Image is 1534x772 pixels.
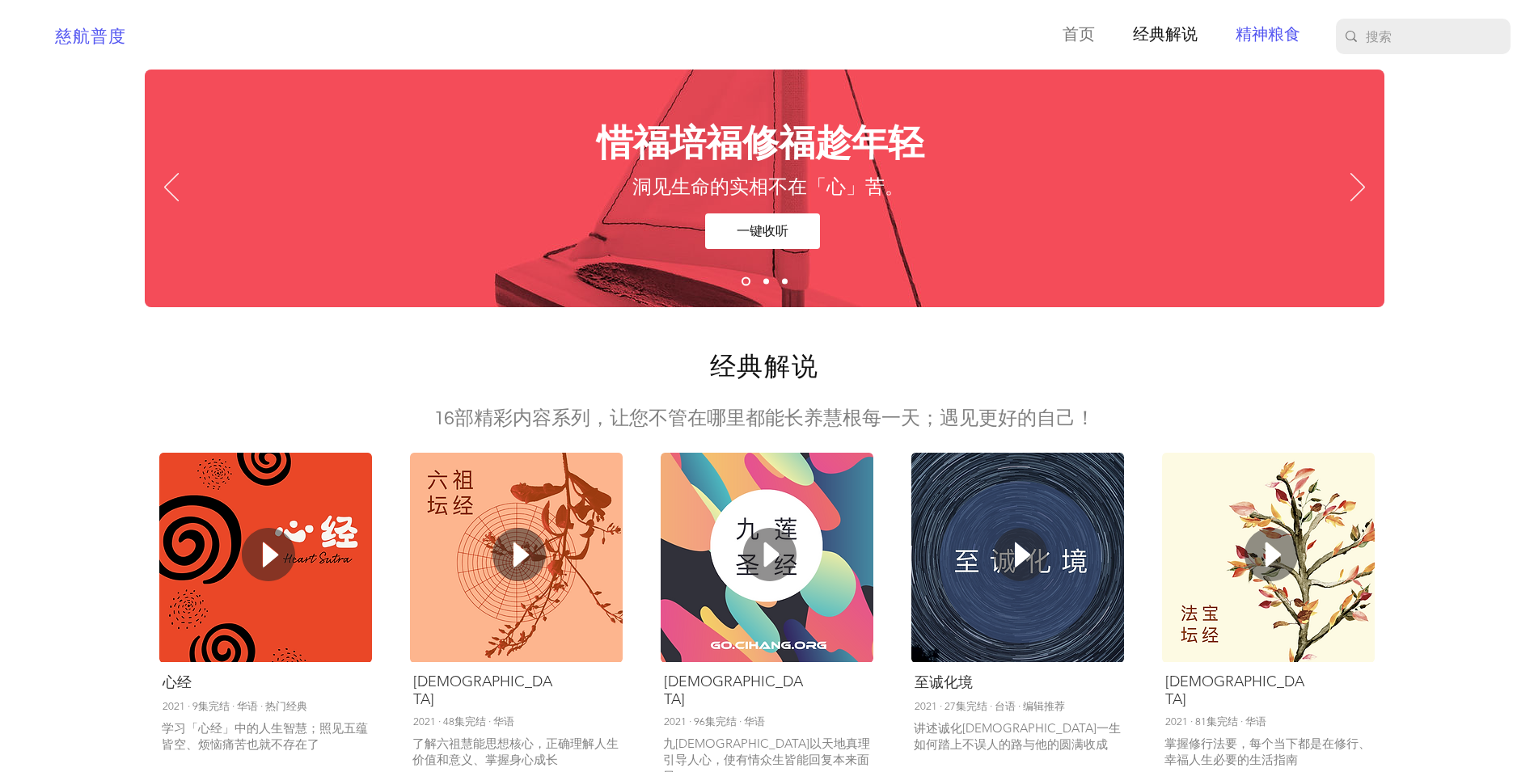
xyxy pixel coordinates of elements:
a: [DEMOGRAPHIC_DATA] [1165,673,1304,708]
div: 经典解说 [914,679,967,702]
a: 一键收听 [705,213,820,249]
span: 一键收听 [737,222,788,240]
div: 经典解说 [412,679,466,702]
div: 经典解说 [663,679,716,702]
a: Slide 3 [782,279,788,285]
p: 精神粮食 [1228,23,1308,48]
img: 经典解说4-AlbumCover至诚化境.png [911,453,1124,663]
a: 慈航普度 [55,28,126,45]
span: 经典解说 [710,354,818,381]
a: 2021 · 48集完结 · 华语 [413,715,514,728]
a: 至诚化境 [915,673,973,691]
img: Boat [145,70,1384,307]
span: 洞见生命的实相不在「心」苦。 [632,177,904,197]
span: 惜福培福修福趁年轻 [597,117,924,168]
a: 讲述诚化[DEMOGRAPHIC_DATA]一生如何踏上不误人的路与他的圆满收成 [914,720,1121,752]
a: 心经 [163,673,192,691]
div: 投影片放映 [145,70,1384,307]
a: 2021 · 27集完结 · 台语 · 编辑推荐 [915,700,1065,712]
a: 了解六祖慧能思想核心，正确理解人生价值和意义、掌握身心成长 [412,736,619,767]
nav: 網址 [1037,23,1312,48]
a: 2021 · 9集完结 · 华语 · 热门经典 [163,700,307,712]
img: 经典解说1-AlbumCover心经.png [159,453,372,663]
a: [DEMOGRAPHIC_DATA] [413,673,552,708]
div: 经典解说 [1164,679,1218,702]
p: 首页 [1054,23,1103,48]
button: 返回 [164,173,179,204]
button: 下一步 [1350,173,1365,204]
a: Slide 2 [763,279,769,285]
a: 掌握修行法要，每个当下都是在修行、幸福人生必要的生活指南 [1164,736,1371,767]
a: 经典解说 [1107,23,1210,48]
span: 16部精彩内容系列，让您不管在哪里都能长养慧根每一天；遇见更好的自己！ [433,408,1095,428]
img: 经典解说3-AlbumCover九莲圣经.png [661,453,873,663]
nav: 投影片 [735,277,794,286]
a: 2021 · 81集完结 · 华语 [1165,715,1266,728]
a: [DEMOGRAPHIC_DATA] [664,673,803,708]
a: 学习「心经」中的人生智慧；照见五蕴皆空、烦恼痛苦也就不存在了 [162,720,368,752]
a: 精神粮食 [1210,23,1312,48]
div: 热门搜寻 [162,679,215,702]
input: 搜索 [1366,19,1477,54]
a: 2021 · 96集完结 · 华语 [664,715,765,728]
img: 经典解说2-AlbumCover六祖坛经.png [410,453,623,663]
img: 经典解说5-AlbumCover法宝坛经.png [1162,453,1375,663]
p: 经典解说 [1125,23,1206,48]
a: 首页 [1037,23,1107,48]
a: Slide 1 [742,277,750,286]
